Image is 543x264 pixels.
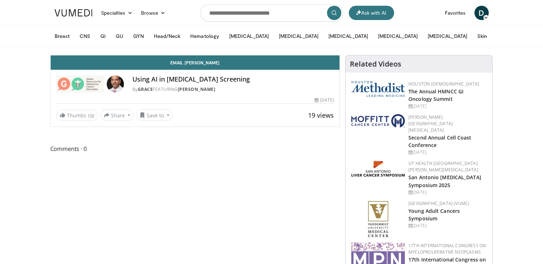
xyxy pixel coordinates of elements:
[136,109,173,121] button: Save to
[132,86,334,93] div: By FEATURING
[408,149,487,156] div: [DATE]
[56,110,98,121] a: Thumbs Up
[101,109,134,121] button: Share
[96,29,110,43] button: GI
[351,160,405,177] img: 7870b224-cac5-491b-891c-8f641f094b6d.jpeg.150x105_q85_autocrop_double_scale_upscale_version-0.2.jpg
[150,29,185,43] button: Head/Neck
[324,29,372,43] button: [MEDICAL_DATA]
[137,6,170,20] a: Browse
[275,29,323,43] button: [MEDICAL_DATA]
[473,29,491,43] button: Skin
[315,97,334,103] div: [DATE]
[138,86,153,92] a: GRACE
[351,114,405,128] img: c5560393-9563-4b4a-b01b-f05df246bde3.png.150x105_q85_autocrop_double_scale_upscale_version-0.2.png
[351,81,405,97] img: 5e4488cc-e109-4a4e-9fd9-73bb9237ee91.png.150x105_q85_autocrop_double_scale_upscale_version-0.2.png
[132,75,334,83] h4: Using AI in [MEDICAL_DATA] Screening
[367,200,389,238] img: 9d9d6733-069c-40c7-8680-fd6295505b6e.jpg.150x105_q85_autocrop_double_scale_upscale_version-0.2.jpg
[408,174,481,188] a: San Antonio [MEDICAL_DATA] Symposium 2025
[408,81,479,87] a: Houston [DEMOGRAPHIC_DATA]
[408,207,460,222] a: Young Adult Cancers Symposium
[97,6,137,20] a: Specialties
[350,60,401,68] h4: Related Videos
[75,29,95,43] button: CNS
[408,103,487,109] div: [DATE]
[408,160,478,173] a: UT Health [GEOGRAPHIC_DATA][PERSON_NAME][MEDICAL_DATA]
[129,29,148,43] button: GYN
[111,29,127,43] button: GU
[408,243,486,255] a: 17th International Congress on Myeloproliferative Neoplasms
[349,6,394,20] button: Ask with AI
[408,114,453,133] a: [PERSON_NAME][GEOGRAPHIC_DATA][MEDICAL_DATA]
[178,86,216,92] a: [PERSON_NAME]
[408,134,471,148] a: Second Annual Cell Coast Conference
[474,6,489,20] a: D
[308,111,334,119] span: 19 views
[408,88,463,102] a: The Annual HMNCC GI Oncology Summit
[107,75,124,93] img: Avatar
[56,75,104,93] img: GRACE
[55,9,92,16] img: VuMedi Logo
[374,29,422,43] button: [MEDICAL_DATA]
[408,200,469,206] a: [GEOGRAPHIC_DATA] (VUMC)
[408,223,487,229] div: [DATE]
[423,29,472,43] button: [MEDICAL_DATA]
[225,29,273,43] button: [MEDICAL_DATA]
[441,6,470,20] a: Favorites
[200,4,343,21] input: Search topics, interventions
[186,29,223,43] button: Hematology
[408,189,487,196] div: [DATE]
[51,55,340,70] a: Email [PERSON_NAME]
[50,144,340,153] span: Comments 0
[50,29,74,43] button: Breast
